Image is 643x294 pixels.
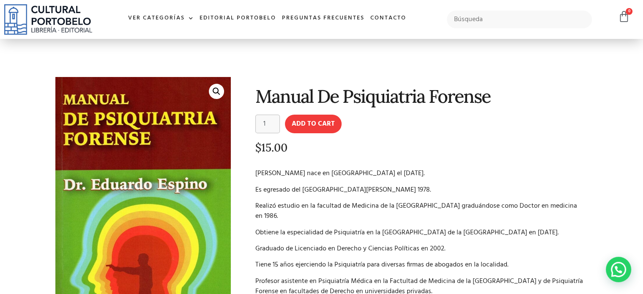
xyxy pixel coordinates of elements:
[255,185,586,195] p: Es egresado del [GEOGRAPHIC_DATA][PERSON_NAME] 1978.
[255,244,586,254] p: Graduado de Licenciado en Derecho y Ciencias Políticas en 2002.
[197,9,279,27] a: Editorial Portobelo
[255,140,261,154] span: $
[255,140,287,154] bdi: 15.00
[209,84,224,99] a: 🔍
[255,201,586,221] p: Realizó estudio en la facultad de Medicina de la [GEOGRAPHIC_DATA] graduándose como Doctor en med...
[618,11,630,23] a: 0
[125,9,197,27] a: Ver Categorías
[285,115,342,133] button: Add to cart
[255,168,586,179] p: [PERSON_NAME] nace en [GEOGRAPHIC_DATA] el [DATE].
[447,11,592,28] input: Búsqueda
[626,8,632,15] span: 0
[255,228,586,238] p: Obtiene la especialidad de Psiquiatría en la [GEOGRAPHIC_DATA] de la [GEOGRAPHIC_DATA] en [DATE].
[255,115,280,133] input: Product quantity
[367,9,409,27] a: Contacto
[255,86,586,106] h1: Manual De Psiquiatria Forense
[255,260,586,270] p: Tiene 15 años ejerciendo la Psiquiatría para diversas firmas de abogados en la localidad.
[606,257,631,282] div: WhatsApp contact
[279,9,367,27] a: Preguntas frecuentes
